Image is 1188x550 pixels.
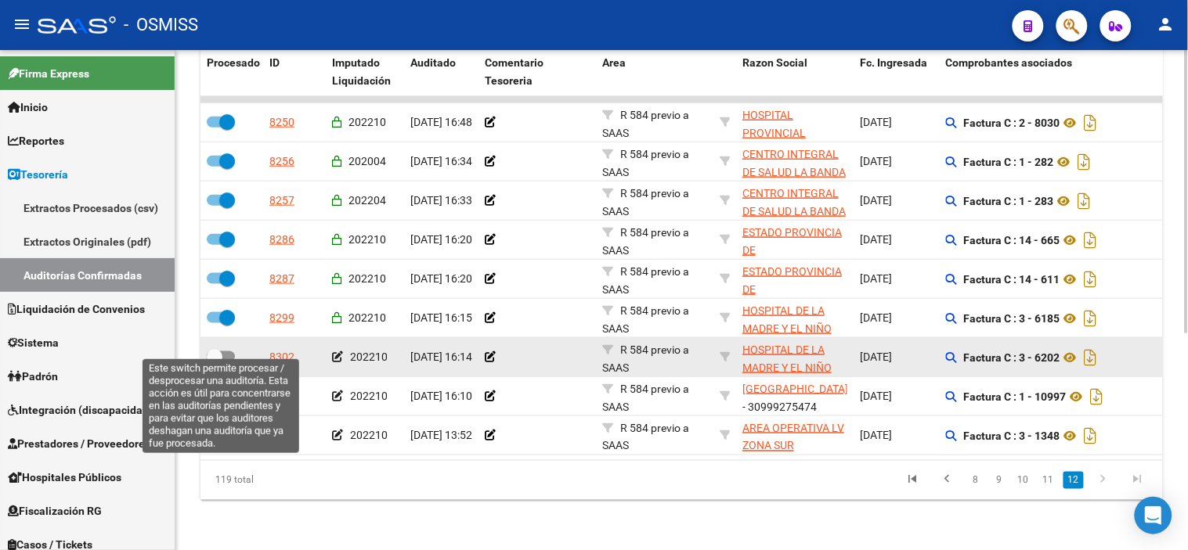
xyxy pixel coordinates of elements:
[404,46,478,98] datatable-header-cell: Auditado
[8,334,59,351] span: Sistema
[946,56,1073,69] span: Comprobantes asociados
[269,192,294,210] div: 8257
[1036,467,1061,494] li: page 11
[348,116,386,128] span: 202210
[742,185,847,217] div: - 30715036904
[1135,497,1172,534] div: Open Intercom Messenger
[410,233,472,246] span: [DATE] 16:20
[200,461,390,500] div: 119 total
[897,472,927,489] a: go to first page
[348,233,386,246] span: 202210
[8,502,102,519] span: Fiscalización RG
[269,56,280,69] span: ID
[8,99,48,116] span: Inicio
[742,265,848,314] span: ESTADO PROVINCIA DE [GEOGRAPHIC_DATA]
[1011,467,1036,494] li: page 10
[964,312,1060,325] strong: Factura C : 3 - 6185
[350,429,388,441] span: 202210
[1061,467,1086,494] li: page 12
[742,146,847,178] div: - 30715036904
[742,106,847,139] div: - 33685444459
[410,56,456,69] span: Auditado
[269,153,294,171] div: 8256
[860,311,892,324] span: [DATE]
[742,343,832,374] span: HOSPITAL DE LA MADRE Y EL NIÑO
[742,419,847,452] div: - 30714329258
[1013,472,1034,489] a: 10
[742,187,846,217] span: CENTRO INTEGRAL DE SALUD LA BANDA
[742,304,832,335] span: HOSPITAL DE LA MADRE Y EL NIÑO
[326,46,404,98] datatable-header-cell: Imputado Liquidación
[990,472,1009,489] a: 9
[332,56,391,87] span: Imputado Liquidación
[742,341,847,374] div: - 30713205709
[269,231,294,249] div: 8286
[966,472,985,489] a: 8
[742,148,846,178] span: CENTRO INTEGRAL DE SALUD LA BANDA
[478,46,596,98] datatable-header-cell: Comentario Tesoreria
[742,56,807,69] span: Razon Social
[8,435,150,452] span: Prestadores / Proveedores
[269,270,294,288] div: 8287
[742,383,848,395] span: [GEOGRAPHIC_DATA]
[964,117,1060,129] strong: Factura C : 2 - 8030
[860,390,892,402] span: [DATE]
[602,226,689,257] span: R 584 previo a SAAS
[410,155,472,167] span: [DATE] 16:34
[348,155,386,167] span: 202004
[269,348,294,366] div: 8302
[860,429,892,441] span: [DATE]
[410,311,472,324] span: [DATE] 16:15
[860,194,892,207] span: [DATE]
[988,467,1011,494] li: page 9
[1089,472,1118,489] a: go to next page
[602,109,689,139] span: R 584 previo a SAAS
[348,272,386,285] span: 202210
[854,46,940,98] datatable-header-cell: Fc. Ingresada
[602,56,626,69] span: Area
[1081,345,1101,370] i: Descargar documento
[269,113,294,131] div: 8250
[742,302,847,335] div: - 30713205709
[964,156,1054,168] strong: Factura C : 1 - 282
[742,224,847,257] div: - 30673377544
[1157,15,1175,34] mat-icon: person
[350,390,388,402] span: 202210
[860,233,892,246] span: [DATE]
[860,350,892,363] span: [DATE]
[1081,267,1101,292] i: Descargar documento
[602,265,689,296] span: R 584 previo a SAAS
[602,343,689,374] span: R 584 previo a SAAS
[348,311,386,324] span: 202210
[742,109,806,157] span: HOSPITAL PROVINCIAL ROSARIO
[269,387,294,405] div: 8308
[742,380,847,413] div: - 30999275474
[348,194,386,207] span: 202204
[860,56,927,69] span: Fc. Ingresada
[207,56,260,69] span: Procesado
[736,46,854,98] datatable-header-cell: Razon Social
[8,401,153,419] span: Integración (discapacidad)
[269,426,294,444] div: 8369
[860,116,892,128] span: [DATE]
[860,272,892,285] span: [DATE]
[602,148,689,178] span: R 584 previo a SAAS
[8,469,121,486] span: Hospitales Públicos
[8,132,64,149] span: Reportes
[860,155,892,167] span: [DATE]
[964,467,988,494] li: page 8
[1087,384,1107,409] i: Descargar documento
[350,350,388,363] span: 202210
[1123,472,1153,489] a: go to last page
[410,272,472,285] span: [DATE] 16:20
[410,116,472,128] span: [DATE] 16:48
[602,422,689,452] span: R 584 previo a SAAS
[964,351,1060,364] strong: Factura C : 3 - 6202
[1074,189,1095,214] i: Descargar documento
[269,309,294,327] div: 8299
[8,368,58,385] span: Padrón
[1081,423,1101,448] i: Descargar documento
[1081,110,1101,135] i: Descargar documento
[410,194,472,207] span: [DATE] 16:33
[964,195,1054,207] strong: Factura C : 1 - 283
